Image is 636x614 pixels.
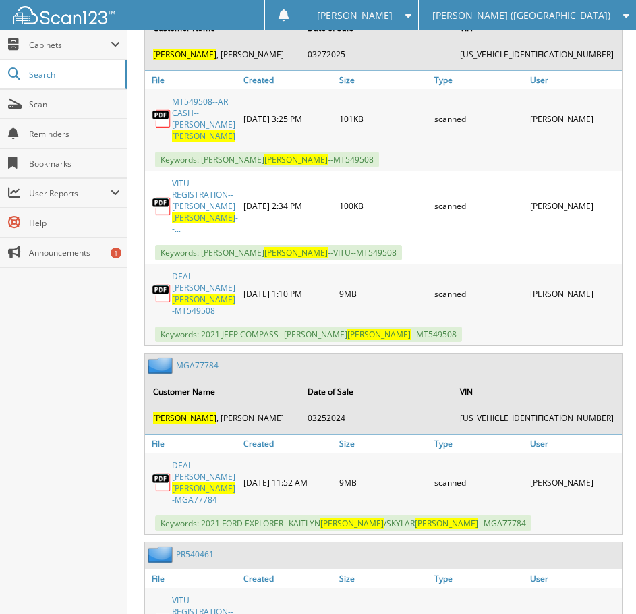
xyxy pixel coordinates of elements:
div: 9MB [336,456,431,509]
span: [PERSON_NAME] [317,11,393,20]
img: PDF.png [152,472,172,493]
span: Scan [29,99,120,110]
div: 1 [111,248,121,258]
div: [DATE] 3:25 PM [240,92,335,145]
div: 101KB [336,92,431,145]
div: scanned [431,267,526,320]
a: Created [240,569,335,588]
a: DEAL--[PERSON_NAME][PERSON_NAME]--MT549508 [172,271,238,316]
span: [PERSON_NAME] [172,212,235,223]
span: [PERSON_NAME] [415,518,478,529]
div: [PERSON_NAME] [527,174,622,238]
span: Keywords: [PERSON_NAME] --MT549508 [155,152,379,167]
a: PR540461 [176,549,214,560]
span: Keywords: 2021 JEEP COMPASS--[PERSON_NAME] --MT549508 [155,327,462,342]
span: Keywords: 2021 FORD EXPLORER--KAITLYN /SKYLAR --MGA77784 [155,515,531,531]
span: [PERSON_NAME] [264,154,328,165]
span: Keywords: [PERSON_NAME] --VITU--MT549508 [155,245,402,260]
div: [PERSON_NAME] [527,456,622,509]
a: User [527,569,622,588]
a: Size [336,71,431,89]
span: [PERSON_NAME] [320,518,384,529]
img: PDF.png [152,283,172,304]
img: folder2.png [148,357,176,374]
a: File [145,435,240,453]
span: Cabinets [29,39,111,51]
span: [PERSON_NAME] [153,412,216,424]
td: 03272025 [301,43,452,65]
a: User [527,435,622,453]
span: Announcements [29,247,120,258]
span: Bookmarks [29,158,120,169]
a: File [145,71,240,89]
a: Type [431,71,526,89]
span: [PERSON_NAME] [264,247,328,258]
img: folder2.png [148,546,176,563]
div: scanned [431,174,526,238]
div: [DATE] 11:52 AM [240,456,335,509]
div: [DATE] 1:10 PM [240,267,335,320]
img: scan123-logo-white.svg [13,6,115,24]
div: [PERSON_NAME] [527,92,622,145]
a: Size [336,435,431,453]
a: MGA77784 [176,360,219,371]
span: [PERSON_NAME] [347,329,411,340]
span: [PERSON_NAME] [172,482,235,494]
a: File [145,569,240,588]
td: , [PERSON_NAME] [146,407,299,429]
span: Reminders [29,128,120,140]
div: scanned [431,456,526,509]
span: [PERSON_NAME] [172,130,235,142]
div: scanned [431,92,526,145]
th: Date of Sale [301,378,452,406]
td: [US_VEHICLE_IDENTIFICATION_NUMBER] [453,407,620,429]
span: Search [29,69,118,80]
a: Created [240,71,335,89]
td: 03252024 [301,407,452,429]
span: [PERSON_NAME] ([GEOGRAPHIC_DATA]) [432,11,610,20]
img: PDF.png [152,109,172,129]
th: Customer Name [146,378,299,406]
th: VIN [453,378,620,406]
span: [PERSON_NAME] [172,294,235,305]
a: Type [431,569,526,588]
a: VITU--REGISTRATION--[PERSON_NAME][PERSON_NAME]--... [172,177,238,235]
div: [PERSON_NAME] [527,267,622,320]
div: [DATE] 2:34 PM [240,174,335,238]
a: Created [240,435,335,453]
div: 9MB [336,267,431,320]
img: PDF.png [152,196,172,217]
span: [PERSON_NAME] [153,49,216,60]
div: 100KB [336,174,431,238]
a: MT549508--AR CASH--[PERSON_NAME][PERSON_NAME] [172,96,237,142]
td: [US_VEHICLE_IDENTIFICATION_NUMBER] [453,43,620,65]
a: User [527,71,622,89]
span: Help [29,217,120,229]
span: User Reports [29,188,111,199]
a: Size [336,569,431,588]
a: Type [431,435,526,453]
td: , [PERSON_NAME] [146,43,299,65]
a: DEAL--[PERSON_NAME][PERSON_NAME]--MGA77784 [172,459,238,505]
